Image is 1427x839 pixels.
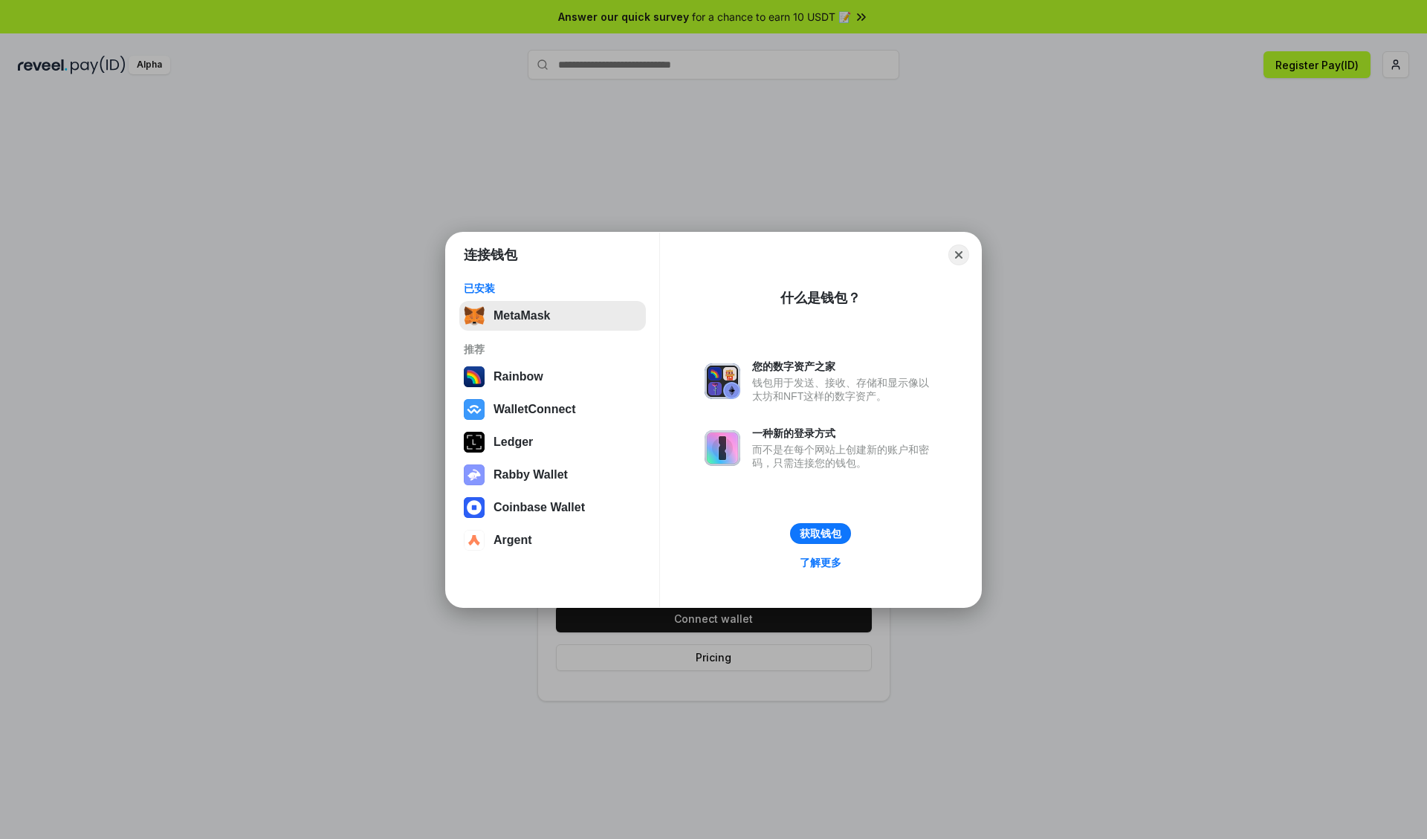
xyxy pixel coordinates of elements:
[464,282,641,295] div: 已安装
[494,403,576,416] div: WalletConnect
[752,376,936,403] div: 钱包用于发送、接收、存储和显示像以太坊和NFT这样的数字资产。
[780,289,861,307] div: 什么是钱包？
[464,343,641,356] div: 推荐
[494,534,532,547] div: Argent
[459,460,646,490] button: Rabby Wallet
[464,366,485,387] img: svg+xml,%3Csvg%20width%3D%22120%22%20height%3D%22120%22%20viewBox%3D%220%200%20120%20120%22%20fil...
[752,443,936,470] div: 而不是在每个网站上创建新的账户和密码，只需连接您的钱包。
[464,497,485,518] img: svg+xml,%3Csvg%20width%3D%2228%22%20height%3D%2228%22%20viewBox%3D%220%200%2028%2028%22%20fill%3D...
[705,363,740,399] img: svg+xml,%3Csvg%20xmlns%3D%22http%3A%2F%2Fwww.w3.org%2F2000%2Fsvg%22%20fill%3D%22none%22%20viewBox...
[464,464,485,485] img: svg+xml,%3Csvg%20xmlns%3D%22http%3A%2F%2Fwww.w3.org%2F2000%2Fsvg%22%20fill%3D%22none%22%20viewBox...
[459,427,646,457] button: Ledger
[791,553,850,572] a: 了解更多
[459,525,646,555] button: Argent
[464,305,485,326] img: svg+xml,%3Csvg%20fill%3D%22none%22%20height%3D%2233%22%20viewBox%3D%220%200%2035%2033%22%20width%...
[790,523,851,544] button: 获取钱包
[459,493,646,522] button: Coinbase Wallet
[464,432,485,453] img: svg+xml,%3Csvg%20xmlns%3D%22http%3A%2F%2Fwww.w3.org%2F2000%2Fsvg%22%20width%3D%2228%22%20height%3...
[459,395,646,424] button: WalletConnect
[948,244,969,265] button: Close
[459,362,646,392] button: Rainbow
[464,246,517,264] h1: 连接钱包
[705,430,740,466] img: svg+xml,%3Csvg%20xmlns%3D%22http%3A%2F%2Fwww.w3.org%2F2000%2Fsvg%22%20fill%3D%22none%22%20viewBox...
[459,301,646,331] button: MetaMask
[752,427,936,440] div: 一种新的登录方式
[464,399,485,420] img: svg+xml,%3Csvg%20width%3D%2228%22%20height%3D%2228%22%20viewBox%3D%220%200%2028%2028%22%20fill%3D...
[800,556,841,569] div: 了解更多
[494,370,543,383] div: Rainbow
[494,309,550,323] div: MetaMask
[752,360,936,373] div: 您的数字资产之家
[464,530,485,551] img: svg+xml,%3Csvg%20width%3D%2228%22%20height%3D%2228%22%20viewBox%3D%220%200%2028%2028%22%20fill%3D...
[494,501,585,514] div: Coinbase Wallet
[494,468,568,482] div: Rabby Wallet
[494,435,533,449] div: Ledger
[800,527,841,540] div: 获取钱包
